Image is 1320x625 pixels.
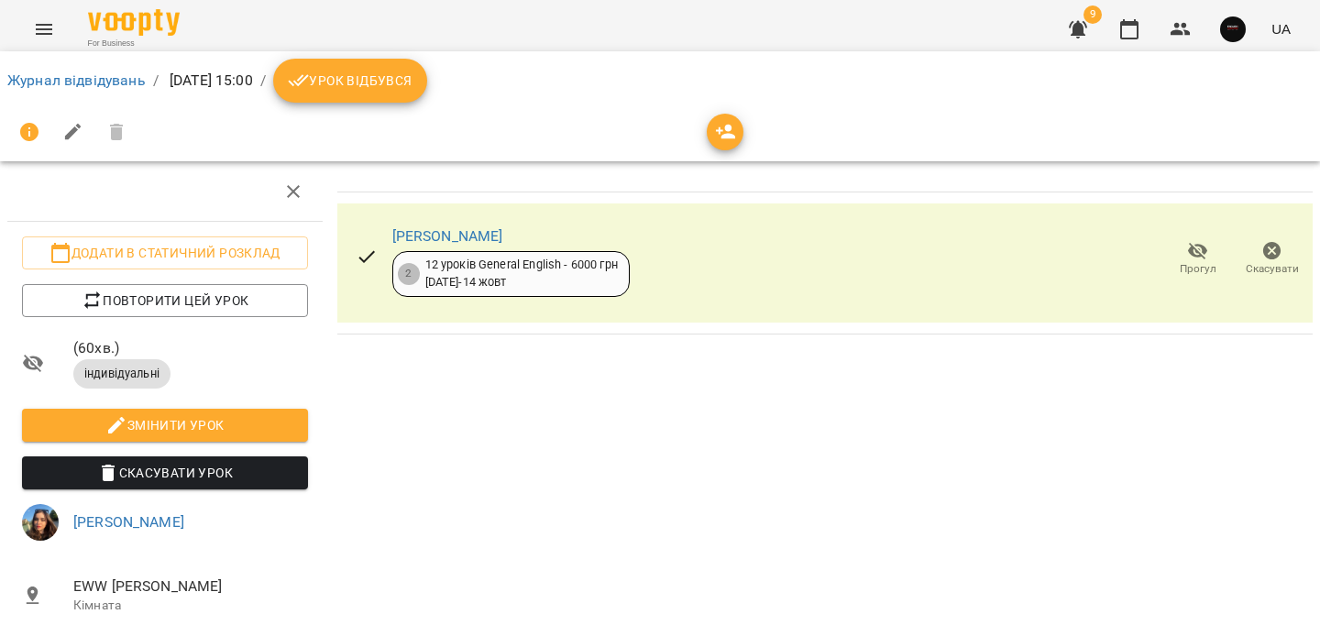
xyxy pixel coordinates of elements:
img: 5eed76f7bd5af536b626cea829a37ad3.jpg [1220,16,1246,42]
span: Змінити урок [37,414,293,436]
a: Журнал відвідувань [7,71,146,89]
span: For Business [88,38,180,49]
span: індивідуальні [73,366,170,382]
span: Повторити цей урок [37,290,293,312]
span: EWW [PERSON_NAME] [73,576,308,598]
img: 11d839d777b43516e4e2c1a6df0945d0.jpeg [22,504,59,541]
span: ( 60 хв. ) [73,337,308,359]
nav: breadcrumb [7,59,1313,103]
a: [PERSON_NAME] [73,513,184,531]
button: UA [1264,12,1298,46]
li: / [260,70,266,92]
button: Скасувати Урок [22,456,308,489]
button: Прогул [1160,234,1235,285]
button: Повторити цей урок [22,284,308,317]
button: Урок відбувся [273,59,427,103]
li: / [153,70,159,92]
button: Додати в статичний розклад [22,236,308,269]
button: Змінити урок [22,409,308,442]
p: [DATE] 15:00 [166,70,253,92]
span: Скасувати [1246,261,1299,277]
a: [PERSON_NAME] [392,227,503,245]
span: Скасувати Урок [37,462,293,484]
img: Voopty Logo [88,9,180,36]
button: Menu [22,7,66,51]
span: Додати в статичний розклад [37,242,293,264]
span: 9 [1083,5,1102,24]
span: Урок відбувся [288,70,412,92]
p: Кімната [73,597,308,615]
span: UA [1271,19,1291,38]
div: 2 [398,263,420,285]
button: Скасувати [1235,234,1309,285]
div: 12 уроків General English - 6000 грн [DATE] - 14 жовт [425,257,618,291]
span: Прогул [1180,261,1216,277]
